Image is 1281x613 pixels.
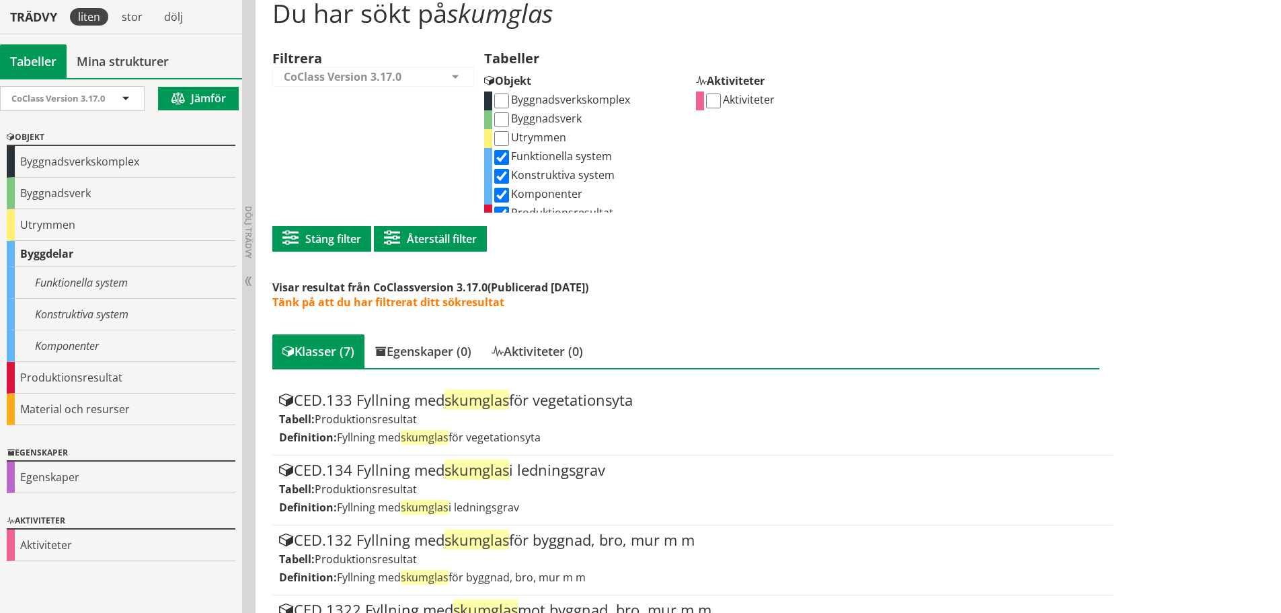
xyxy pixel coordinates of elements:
span: Visar resultat från CoClassversion 3.17.0 [272,280,488,295]
span: skumglas [401,430,449,445]
button: Stäng filter [272,226,371,252]
div: Egenskaper (0) [364,334,481,368]
span: skumglas [444,530,509,550]
span: Produktionsresultat [315,412,417,427]
label: Byggnadsverk [492,111,582,126]
div: dölj [156,8,191,26]
div: CED.134 Fyllning med i ledningsgrav [279,462,1105,478]
label: Konstruktiva system [492,168,615,182]
div: Byggnadsverkskomplex [7,146,235,178]
div: Klasser (7) [272,334,364,368]
input: Produktionsresultat [494,207,509,221]
div: Aktiviteter [7,530,235,561]
div: CED.133 Fyllning med för vegetationsyta [279,392,1105,408]
span: skumglas [401,500,449,515]
input: Funktionella system [494,150,509,165]
input: Byggnadsverkskomplex [494,94,509,108]
span: Produktionsresultat [315,482,417,497]
div: Trädvy [3,9,65,24]
button: Jämför [158,87,239,110]
div: Aktiviteter (0) [481,334,593,368]
span: Fyllning med i ledningsgrav [337,500,519,515]
span: Fyllning med för byggnad, bro, mur m m [337,570,586,585]
span: Dölj trädvy [243,206,254,258]
label: Tabell: [279,482,315,497]
span: CoClass Version 3.17.0 [284,69,401,84]
div: Funktionella system [7,267,235,299]
span: skumglas [401,570,449,585]
div: Objekt [7,130,235,146]
input: Komponenter [494,188,509,203]
div: Material och resurser [7,394,235,425]
label: Komponenter [492,186,582,201]
button: Återställ filter [374,226,487,252]
span: Produktionsresultat [315,552,417,567]
input: Konstruktiva system [494,169,509,184]
span: Tänk på att du har filtrerat ditt sökresultat [272,295,504,310]
div: Utrymmen [7,209,235,241]
input: Utrymmen [494,131,509,146]
label: Funktionella system [492,149,612,164]
div: Komponenter [7,330,235,362]
div: Egenskaper [7,445,235,462]
label: Definition: [279,430,337,445]
span: skumglas [444,460,509,480]
div: stor [114,8,151,26]
label: Aktiviteter [704,92,775,107]
input: Aktiviteter [706,94,721,108]
div: Byggdelar [7,241,235,267]
div: Produktionsresultat [7,362,235,394]
div: Aktiviteter [7,513,235,530]
label: Definition: [279,500,337,515]
input: Byggnadsverk [494,112,509,127]
div: Aktiviteter [696,67,898,92]
label: Tabeller [484,49,539,71]
span: Fyllning med för vegetationsyta [337,430,541,445]
div: Egenskaper [7,462,235,493]
label: Tabell: [279,552,315,567]
span: skumglas [444,390,509,410]
label: Tabell: [279,412,315,427]
span: (Publicerad [DATE]) [488,280,588,295]
div: CED.132 Fyllning med för byggnad, bro, mur m m [279,532,1105,548]
div: liten [70,8,108,26]
label: Filtrera [272,49,322,67]
label: Definition: [279,570,337,585]
label: Utrymmen [492,130,566,145]
div: Objekt [484,67,686,92]
label: Produktionsresultat [492,205,613,220]
div: Konstruktiva system [7,299,235,330]
label: Byggnadsverkskomplex [492,92,630,107]
div: Byggnadsverk [7,178,235,209]
a: Mina strukturer [67,44,179,78]
span: CoClass Version 3.17.0 [11,92,105,104]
